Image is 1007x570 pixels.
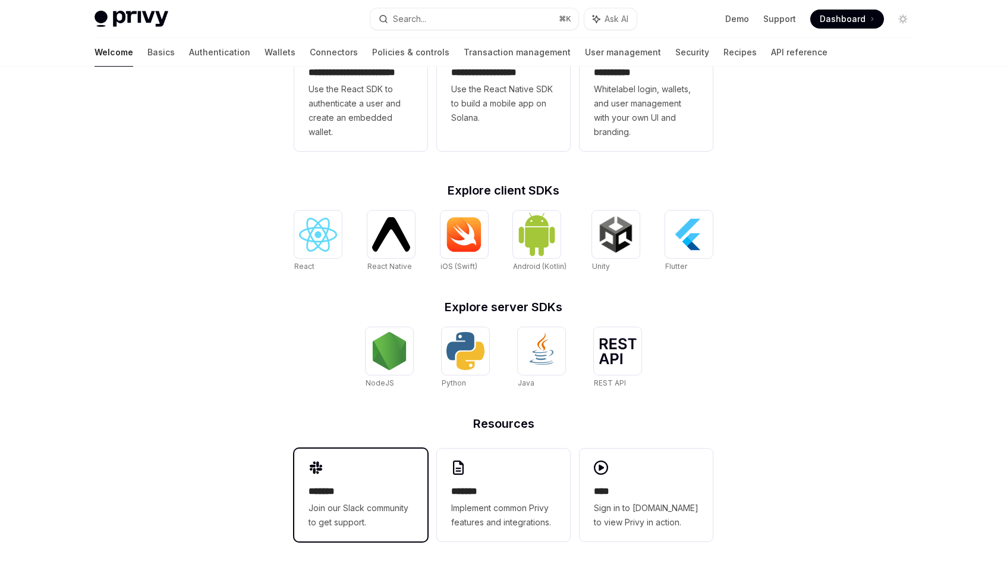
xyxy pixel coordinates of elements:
[523,332,561,370] img: Java
[820,13,866,25] span: Dashboard
[594,501,698,530] span: Sign in to [DOMAIN_NAME] to view Privy in action.
[367,262,412,271] span: React Native
[893,10,912,29] button: Toggle dark mode
[442,327,489,389] a: PythonPython
[265,38,295,67] a: Wallets
[605,13,628,25] span: Ask AI
[518,212,556,256] img: Android (Kotlin)
[446,332,484,370] img: Python
[725,13,749,25] a: Demo
[594,378,626,387] span: REST API
[437,449,570,541] a: **** **Implement common Privy features and integrations.
[189,38,250,67] a: Authentication
[513,262,567,271] span: Android (Kotlin)
[95,11,168,27] img: light logo
[580,30,713,151] a: **** *****Whitelabel login, wallets, and user management with your own UI and branding.
[580,449,713,541] a: ****Sign in to [DOMAIN_NAME] to view Privy in action.
[810,10,884,29] a: Dashboard
[584,8,637,30] button: Ask AI
[513,211,567,273] a: Android (Kotlin)Android (Kotlin)
[723,38,757,67] a: Recipes
[464,38,571,67] a: Transaction management
[147,38,175,67] a: Basics
[445,217,483,252] img: iOS (Swift)
[771,38,827,67] a: API reference
[294,211,342,273] a: ReactReact
[294,449,427,541] a: **** **Join our Slack community to get support.
[763,13,796,25] a: Support
[294,262,314,271] span: React
[665,262,687,271] span: Flutter
[442,378,466,387] span: Python
[366,378,394,387] span: NodeJS
[592,211,640,273] a: UnityUnity
[370,332,408,370] img: NodeJS
[309,501,413,530] span: Join our Slack community to get support.
[594,327,641,389] a: REST APIREST API
[372,217,410,251] img: React Native
[670,215,708,253] img: Flutter
[309,82,413,139] span: Use the React SDK to authenticate a user and create an embedded wallet.
[294,301,713,313] h2: Explore server SDKs
[299,218,337,252] img: React
[585,38,661,67] a: User management
[372,38,449,67] a: Policies & controls
[294,418,713,430] h2: Resources
[440,262,477,271] span: iOS (Swift)
[559,14,571,24] span: ⌘ K
[393,12,426,26] div: Search...
[675,38,709,67] a: Security
[518,378,534,387] span: Java
[597,215,635,253] img: Unity
[437,30,570,151] a: **** **** **** ***Use the React Native SDK to build a mobile app on Solana.
[451,82,556,125] span: Use the React Native SDK to build a mobile app on Solana.
[95,38,133,67] a: Welcome
[310,38,358,67] a: Connectors
[370,8,578,30] button: Search...⌘K
[518,327,565,389] a: JavaJava
[599,338,637,364] img: REST API
[440,211,488,273] a: iOS (Swift)iOS (Swift)
[592,262,610,271] span: Unity
[451,501,556,530] span: Implement common Privy features and integrations.
[594,82,698,139] span: Whitelabel login, wallets, and user management with your own UI and branding.
[665,211,713,273] a: FlutterFlutter
[367,211,415,273] a: React NativeReact Native
[294,184,713,196] h2: Explore client SDKs
[366,327,413,389] a: NodeJSNodeJS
